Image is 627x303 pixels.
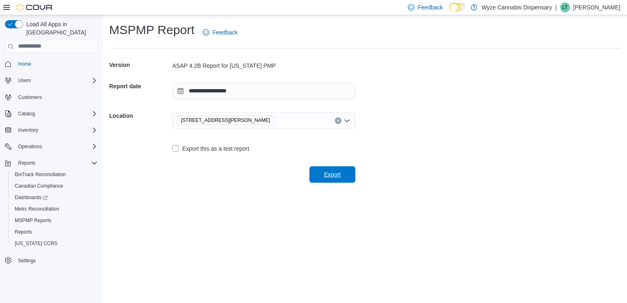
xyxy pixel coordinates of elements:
h5: Location [109,108,171,124]
h5: Report date [109,78,171,94]
button: Catalog [2,108,101,119]
a: Canadian Compliance [11,181,66,191]
span: Export [324,170,341,179]
span: Customers [18,94,42,101]
span: Inventory [18,127,38,133]
button: BioTrack Reconciliation [8,169,101,180]
button: Clear input [335,117,341,124]
span: Canadian Compliance [15,183,63,189]
span: Inventory [15,125,98,135]
span: Dark Mode [449,11,450,12]
button: Home [2,58,101,70]
span: Catalog [15,109,98,119]
span: Dashboards [15,194,48,201]
span: [US_STATE] CCRS [15,240,57,247]
a: MSPMP Reports [11,216,55,225]
button: Reports [15,158,39,168]
span: Users [18,77,31,84]
span: 2300 S Harper Road [177,116,274,125]
a: Dashboards [8,192,101,203]
a: [US_STATE] CCRS [11,239,61,248]
button: [US_STATE] CCRS [8,238,101,249]
span: BioTrack Reconciliation [15,171,66,178]
button: Reports [2,157,101,169]
div: ASAP 4.2B Report for [US_STATE] PMP [172,62,355,70]
span: Home [18,61,31,67]
a: Metrc Reconciliation [11,204,62,214]
h5: Version [109,57,171,73]
h1: MSPMP Report [109,22,195,38]
input: Press the down key to open a popover containing a calendar. [172,83,355,99]
span: Customers [15,92,98,102]
label: Export this as a test report [172,144,249,154]
span: MSPMP Reports [15,217,51,224]
p: [PERSON_NAME] [573,2,620,12]
span: Reports [11,227,98,237]
span: Catalog [18,110,35,117]
span: Home [15,59,98,69]
span: Load All Apps in [GEOGRAPHIC_DATA] [23,20,98,37]
p: | [555,2,557,12]
span: MSPMP Reports [11,216,98,225]
span: Users [15,76,98,85]
input: Dark Mode [449,3,467,11]
nav: Complex example [5,55,98,288]
span: Reports [15,158,98,168]
span: LT [562,2,568,12]
div: Lucas Todd [560,2,570,12]
span: Operations [18,143,42,150]
span: Reports [18,160,35,166]
button: Operations [2,141,101,152]
span: [STREET_ADDRESS][PERSON_NAME] [181,116,270,124]
span: Settings [18,257,36,264]
span: Canadian Compliance [11,181,98,191]
span: Dashboards [11,193,98,202]
button: Users [2,75,101,86]
span: Metrc Reconciliation [15,206,59,212]
button: Canadian Compliance [8,180,101,192]
button: Inventory [15,125,41,135]
button: Operations [15,142,46,151]
a: BioTrack Reconciliation [11,170,69,179]
input: Accessible screen reader label [277,116,278,126]
span: Settings [15,255,98,265]
button: Customers [2,91,101,103]
span: BioTrack Reconciliation [11,170,98,179]
a: Customers [15,92,45,102]
button: Catalog [15,109,38,119]
a: Dashboards [11,193,51,202]
span: Operations [15,142,98,151]
span: Metrc Reconciliation [11,204,98,214]
button: Export [309,166,355,183]
a: Reports [11,227,35,237]
p: Wyze Cannabis Dispensary [481,2,552,12]
button: Metrc Reconciliation [8,203,101,215]
span: Feedback [418,3,443,11]
a: Settings [15,256,39,266]
span: Feedback [213,28,238,37]
button: Open list of options [344,117,350,124]
span: Washington CCRS [11,239,98,248]
button: MSPMP Reports [8,215,101,226]
span: Reports [15,229,32,235]
button: Settings [2,254,101,266]
button: Reports [8,226,101,238]
img: Cova [16,3,53,11]
a: Home [15,59,34,69]
button: Users [15,76,34,85]
a: Feedback [199,24,241,41]
button: Inventory [2,124,101,136]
